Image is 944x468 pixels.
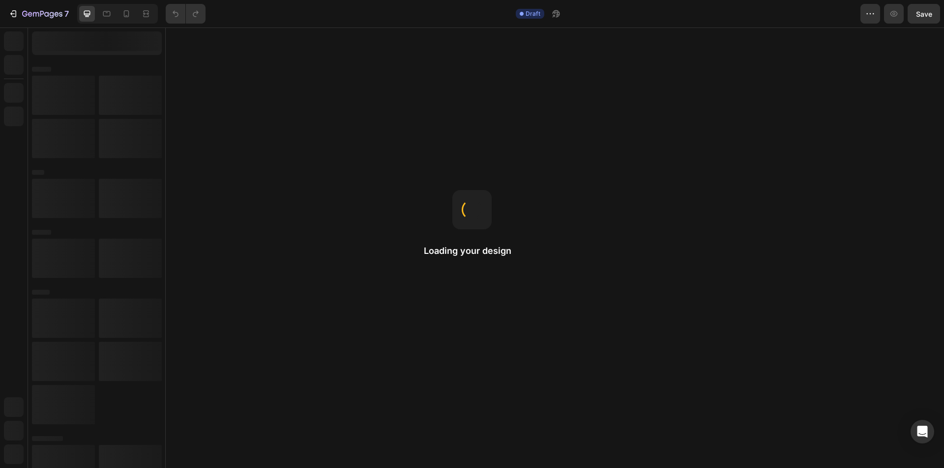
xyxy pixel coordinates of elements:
span: Save [916,10,932,18]
p: 7 [64,8,69,20]
button: Save [908,4,940,24]
span: Draft [526,9,540,18]
h2: Loading your design [424,245,520,257]
div: Undo/Redo [166,4,206,24]
button: 7 [4,4,73,24]
div: Open Intercom Messenger [911,420,934,443]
